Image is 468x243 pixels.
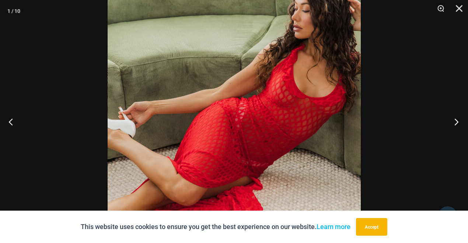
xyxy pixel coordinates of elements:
[317,223,350,231] a: Learn more
[356,218,387,236] button: Accept
[440,103,468,140] button: Next
[7,6,20,17] div: 1 / 10
[81,221,350,232] p: This website uses cookies to ensure you get the best experience on our website.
